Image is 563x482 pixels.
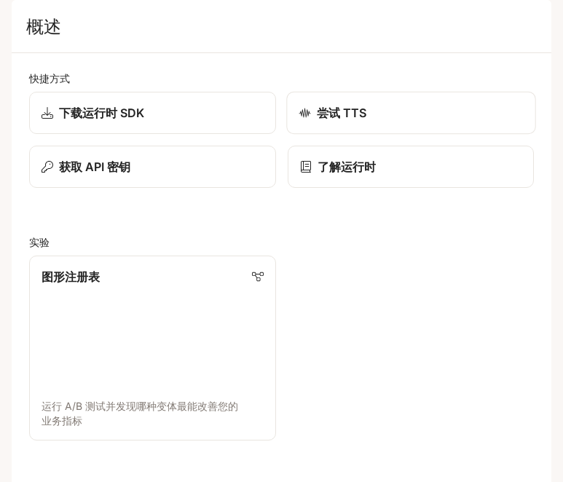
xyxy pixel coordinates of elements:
font: 了解运行时 [318,159,376,174]
font: 图形注册表 [42,269,100,284]
font: 快捷方式 [29,72,70,84]
a: 图形注册表运行 A/B 测试并发现哪种变体最能改善您的业务指标 [29,256,276,440]
font: 尝试 TTS [316,106,366,120]
font: 获取 API 密钥 [59,159,130,174]
font: 实验 [29,236,50,248]
button: 获取 API 密钥 [29,146,276,188]
a: 了解运行时 [288,146,535,188]
font: 运行 A/B 测试并发现哪种变体最能改善您的业务指标 [42,400,238,427]
a: 下载运行时 SDK [29,92,276,134]
font: 下载运行时 SDK [59,106,144,120]
a: 尝试 TTS [286,92,535,135]
font: 概述 [26,15,60,37]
